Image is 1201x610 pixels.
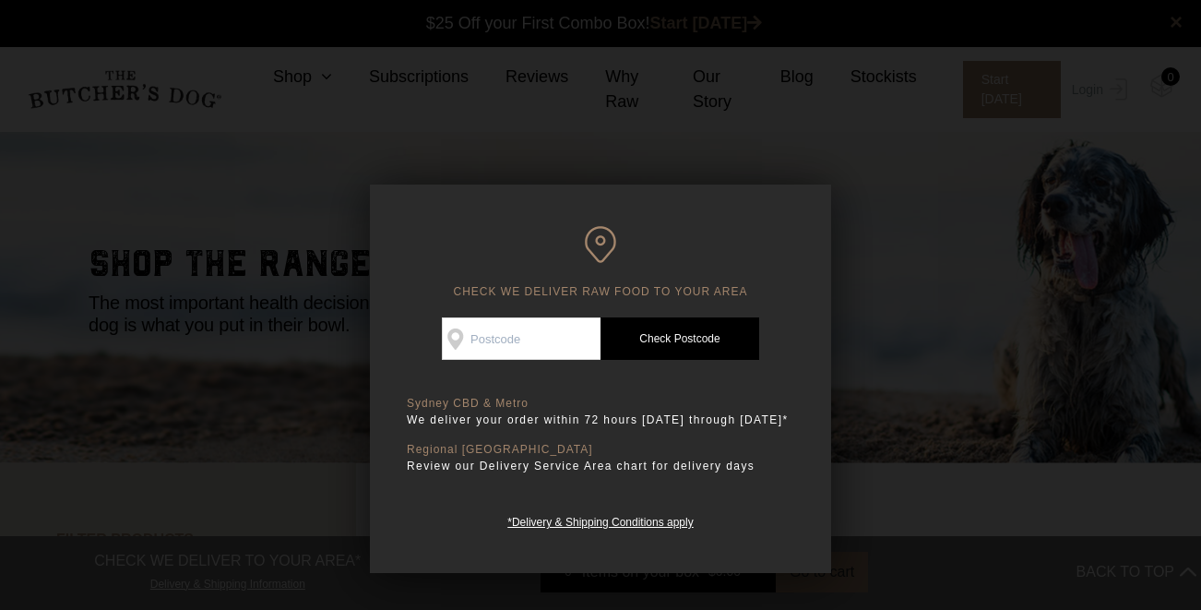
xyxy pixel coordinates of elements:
h6: CHECK WE DELIVER RAW FOOD TO YOUR AREA [407,226,794,299]
p: We deliver your order within 72 hours [DATE] through [DATE]* [407,411,794,429]
a: Check Postcode [600,317,759,360]
p: Review our Delivery Service Area chart for delivery days [407,457,794,475]
p: Sydney CBD & Metro [407,397,794,411]
a: *Delivery & Shipping Conditions apply [507,511,693,529]
p: Regional [GEOGRAPHIC_DATA] [407,443,794,457]
input: Postcode [442,317,600,360]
